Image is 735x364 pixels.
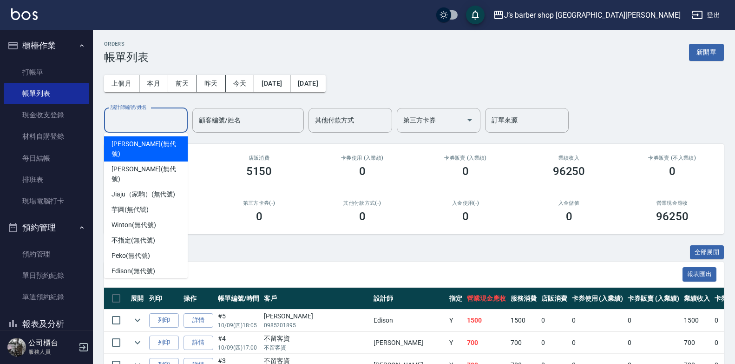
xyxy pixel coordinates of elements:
button: [DATE] [290,75,326,92]
p: 服務人員 [28,348,76,356]
td: 0 [625,332,682,354]
a: 現金收支登錄 [4,104,89,126]
h3: 0 [669,165,676,178]
h3: 0 [359,210,366,223]
h2: 營業現金應收 [632,200,713,206]
a: 詳情 [184,313,213,328]
a: 新開單 [689,47,724,56]
td: #4 [216,332,262,354]
td: 0 [539,310,570,331]
span: Jiaju（家駒） (無代號) [112,189,175,199]
h2: ORDERS [104,41,149,47]
h5: 公司櫃台 [28,338,76,348]
span: 訂單列表 [115,270,682,279]
button: 預約管理 [4,216,89,240]
p: 10/09 (四) 18:05 [218,321,259,330]
button: 列印 [149,313,179,328]
td: Y [447,310,465,331]
h3: 5150 [246,165,272,178]
a: 打帳單 [4,61,89,83]
a: 排班表 [4,169,89,190]
td: 0 [625,310,682,331]
h3: 96250 [553,165,585,178]
span: Peko (無代號) [112,251,150,261]
button: 報表及分析 [4,312,89,336]
h3: 0 [359,165,366,178]
h3: 0 [256,210,262,223]
td: 700 [465,332,508,354]
h3: 0 [462,165,469,178]
p: 10/09 (四) 17:00 [218,344,259,352]
p: 不留客資 [264,344,369,352]
td: [PERSON_NAME] [371,332,447,354]
button: Open [462,113,477,128]
button: 列印 [149,336,179,350]
span: 不指定 (無代號) [112,236,155,245]
th: 業績收入 [682,288,712,310]
a: 報表匯出 [682,270,717,278]
th: 展開 [128,288,147,310]
span: 芋圓 (無代號) [112,205,149,215]
span: [PERSON_NAME] (無代號) [112,164,180,184]
span: Edison (無代號) [112,266,155,276]
th: 服務消費 [508,288,539,310]
button: J’s barber shop [GEOGRAPHIC_DATA][PERSON_NAME] [489,6,684,25]
img: Person [7,338,26,357]
div: 不留客資 [264,334,369,344]
label: 設計師編號/姓名 [111,104,147,111]
h3: 0 [566,210,572,223]
span: [PERSON_NAME] (無代號) [112,139,180,159]
a: 單日預約紀錄 [4,265,89,286]
a: 材料自購登錄 [4,126,89,147]
h3: 96250 [656,210,689,223]
th: 客戶 [262,288,372,310]
button: 昨天 [197,75,226,92]
h2: 業績收入 [528,155,609,161]
h2: 入金使用(-) [425,200,506,206]
th: 操作 [181,288,216,310]
h3: 帳單列表 [104,51,149,64]
button: save [466,6,485,24]
a: 帳單列表 [4,83,89,104]
div: J’s barber shop [GEOGRAPHIC_DATA][PERSON_NAME] [504,9,681,21]
button: 登出 [688,7,724,24]
h2: 店販消費 [218,155,299,161]
th: 列印 [147,288,181,310]
button: 新開單 [689,44,724,61]
h2: 卡券販賣 (入業績) [425,155,506,161]
button: 報表匯出 [682,267,717,282]
td: 1500 [508,310,539,331]
button: expand row [131,336,144,350]
a: 每日結帳 [4,148,89,169]
th: 卡券販賣 (入業績) [625,288,682,310]
h3: 0 [462,210,469,223]
th: 指定 [447,288,465,310]
h2: 卡券使用 (入業績) [322,155,403,161]
a: 詳情 [184,336,213,350]
button: [DATE] [254,75,290,92]
th: 卡券使用 (入業績) [570,288,626,310]
td: Y [447,332,465,354]
div: [PERSON_NAME] [264,311,369,321]
h2: 其他付款方式(-) [322,200,403,206]
a: 預約管理 [4,243,89,265]
td: 700 [508,332,539,354]
span: Winton (無代號) [112,220,156,230]
td: 1500 [682,310,712,331]
th: 帳單編號/時間 [216,288,262,310]
td: 1500 [465,310,508,331]
td: 700 [682,332,712,354]
button: 櫃檯作業 [4,34,89,58]
button: 今天 [226,75,255,92]
button: 本月 [139,75,168,92]
button: 前天 [168,75,197,92]
td: 0 [570,332,626,354]
h2: 第三方卡券(-) [218,200,299,206]
h2: 入金儲值 [528,200,609,206]
img: Logo [11,8,38,20]
th: 設計師 [371,288,447,310]
p: 0985201895 [264,321,369,330]
button: 全部展開 [690,245,724,260]
td: 0 [539,332,570,354]
a: 現場電腦打卡 [4,190,89,212]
